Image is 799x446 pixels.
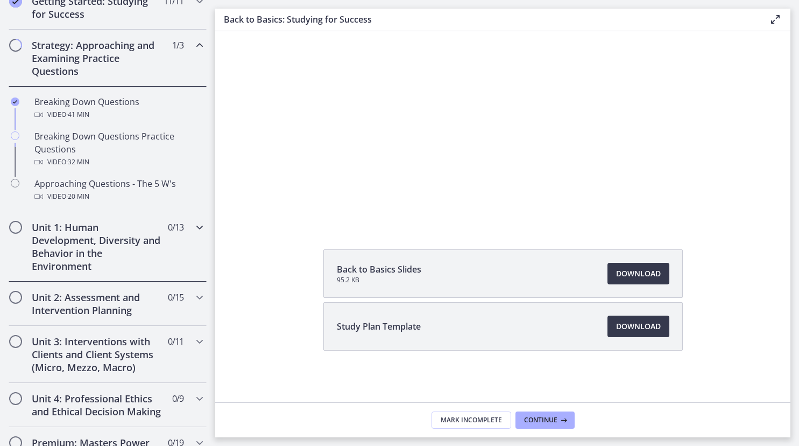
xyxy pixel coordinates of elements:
[66,108,89,121] span: · 41 min
[34,108,202,121] div: Video
[616,320,661,333] span: Download
[616,267,661,280] span: Download
[168,291,183,304] span: 0 / 15
[34,177,202,203] div: Approaching Questions - The 5 W's
[224,13,752,26] h3: Back to Basics: Studying for Success
[32,392,163,418] h2: Unit 4: Professional Ethics and Ethical Decision Making
[34,190,202,203] div: Video
[34,156,202,169] div: Video
[34,95,202,121] div: Breaking Down Questions
[172,39,183,52] span: 1 / 3
[34,130,202,169] div: Breaking Down Questions Practice Questions
[607,316,669,337] a: Download
[441,416,502,424] span: Mark Incomplete
[32,335,163,374] h2: Unit 3: Interventions with Clients and Client Systems (Micro, Mezzo, Macro)
[432,412,511,429] button: Mark Incomplete
[607,263,669,284] a: Download
[32,291,163,317] h2: Unit 2: Assessment and Intervention Planning
[172,392,183,405] span: 0 / 9
[11,97,19,106] i: Completed
[32,39,163,78] h2: Strategy: Approaching and Examining Practice Questions
[66,190,89,203] span: · 20 min
[32,221,163,273] h2: Unit 1: Human Development, Diversity and Behavior in the Environment
[66,156,89,169] span: · 32 min
[168,221,183,234] span: 0 / 13
[524,416,557,424] span: Continue
[515,412,575,429] button: Continue
[337,320,421,333] span: Study Plan Template
[168,335,183,348] span: 0 / 11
